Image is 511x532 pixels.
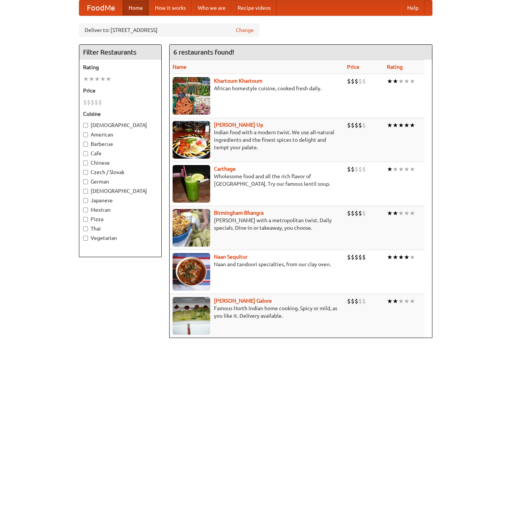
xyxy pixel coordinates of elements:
p: Naan and tandoori specialties, from our clay oven. [173,261,341,268]
li: ★ [404,121,409,129]
li: $ [347,209,351,217]
li: $ [355,121,358,129]
li: ★ [404,165,409,173]
li: ★ [393,121,398,129]
div: Deliver to: [STREET_ADDRESS] [79,23,259,37]
li: $ [98,98,102,106]
input: German [83,179,88,184]
li: ★ [387,297,393,305]
a: Carthage [214,166,236,172]
li: $ [347,165,351,173]
label: Barbecue [83,140,158,148]
li: ★ [409,77,415,85]
a: Who we are [192,0,232,15]
li: $ [347,297,351,305]
p: African homestyle cuisine, cooked fresh daily. [173,85,341,92]
input: Chinese [83,161,88,165]
a: Home [123,0,149,15]
li: ★ [398,77,404,85]
li: ★ [409,209,415,217]
li: $ [358,297,362,305]
img: currygalore.jpg [173,297,210,335]
label: [DEMOGRAPHIC_DATA] [83,121,158,129]
h5: Rating [83,64,158,71]
li: ★ [387,165,393,173]
li: $ [87,98,91,106]
label: American [83,131,158,138]
li: ★ [393,165,398,173]
li: $ [351,77,355,85]
li: $ [358,253,362,261]
li: ★ [404,297,409,305]
label: Chinese [83,159,158,167]
li: $ [362,77,366,85]
img: bhangra.jpg [173,209,210,247]
img: naansequitur.jpg [173,253,210,291]
li: ★ [393,253,398,261]
label: German [83,178,158,185]
li: $ [355,297,358,305]
li: $ [358,121,362,129]
li: ★ [387,121,393,129]
a: How it works [149,0,192,15]
li: ★ [94,75,100,83]
input: American [83,132,88,137]
li: $ [355,77,358,85]
li: ★ [398,297,404,305]
input: Cafe [83,151,88,156]
a: Price [347,64,359,70]
li: $ [355,253,358,261]
label: Japanese [83,197,158,204]
li: ★ [89,75,94,83]
a: Rating [387,64,403,70]
li: ★ [409,121,415,129]
b: [PERSON_NAME] Up [214,122,263,128]
li: ★ [398,209,404,217]
a: Birmingham Bhangra [214,210,264,216]
li: ★ [398,253,404,261]
ng-pluralize: 6 restaurants found! [173,49,234,56]
li: $ [351,209,355,217]
li: $ [358,165,362,173]
li: ★ [83,75,89,83]
li: $ [347,253,351,261]
li: ★ [409,253,415,261]
li: $ [83,98,87,106]
img: khartoum.jpg [173,77,210,115]
input: Vegetarian [83,236,88,241]
label: Thai [83,225,158,232]
li: ★ [393,77,398,85]
li: $ [351,165,355,173]
p: Indian food with a modern twist. We use all-natural ingredients and the finest spices to delight ... [173,129,341,151]
li: $ [351,253,355,261]
input: Barbecue [83,142,88,147]
label: [DEMOGRAPHIC_DATA] [83,187,158,195]
label: Vegetarian [83,234,158,242]
input: Thai [83,226,88,231]
li: ★ [404,209,409,217]
label: Pizza [83,215,158,223]
li: ★ [100,75,106,83]
li: $ [351,297,355,305]
input: Japanese [83,198,88,203]
li: $ [358,77,362,85]
label: Cafe [83,150,158,157]
li: ★ [387,77,393,85]
p: Famous North Indian home cooking. Spicy or mild, as you like it. Delivery available. [173,305,341,320]
li: $ [351,121,355,129]
b: Khartoum Khartoum [214,78,262,84]
li: $ [355,209,358,217]
li: ★ [387,253,393,261]
a: Naan Sequitur [214,254,247,260]
a: FoodMe [79,0,123,15]
h5: Cuisine [83,110,158,118]
input: Czech / Slovak [83,170,88,175]
label: Mexican [83,206,158,214]
a: Name [173,64,187,70]
li: $ [347,121,351,129]
p: Wholesome food and all the rich flavor of [GEOGRAPHIC_DATA]. Try our famous lentil soup. [173,173,341,188]
h4: Filter Restaurants [79,45,161,60]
